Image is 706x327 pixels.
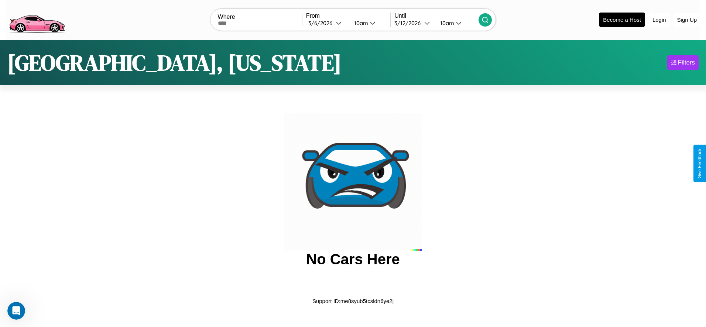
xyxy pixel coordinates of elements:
p: Support ID: me8syub5tcsldn6ye2j [312,296,394,306]
button: Filters [667,55,699,70]
img: car [284,113,422,251]
h2: No Cars Here [306,251,400,268]
img: logo [6,4,68,35]
button: 10am [348,19,390,27]
button: 3/6/2026 [306,19,348,27]
button: Login [649,13,670,27]
label: Until [394,13,479,19]
h1: [GEOGRAPHIC_DATA], [US_STATE] [7,48,342,78]
div: Give Feedback [697,149,702,178]
div: Filters [678,59,695,66]
label: From [306,13,390,19]
label: Where [218,14,302,20]
button: Become a Host [599,13,645,27]
div: 3 / 12 / 2026 [394,20,424,27]
div: 3 / 6 / 2026 [308,20,336,27]
div: 10am [350,20,370,27]
div: 10am [436,20,456,27]
button: Sign Up [674,13,700,27]
iframe: Intercom live chat [7,302,25,320]
button: 10am [434,19,479,27]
